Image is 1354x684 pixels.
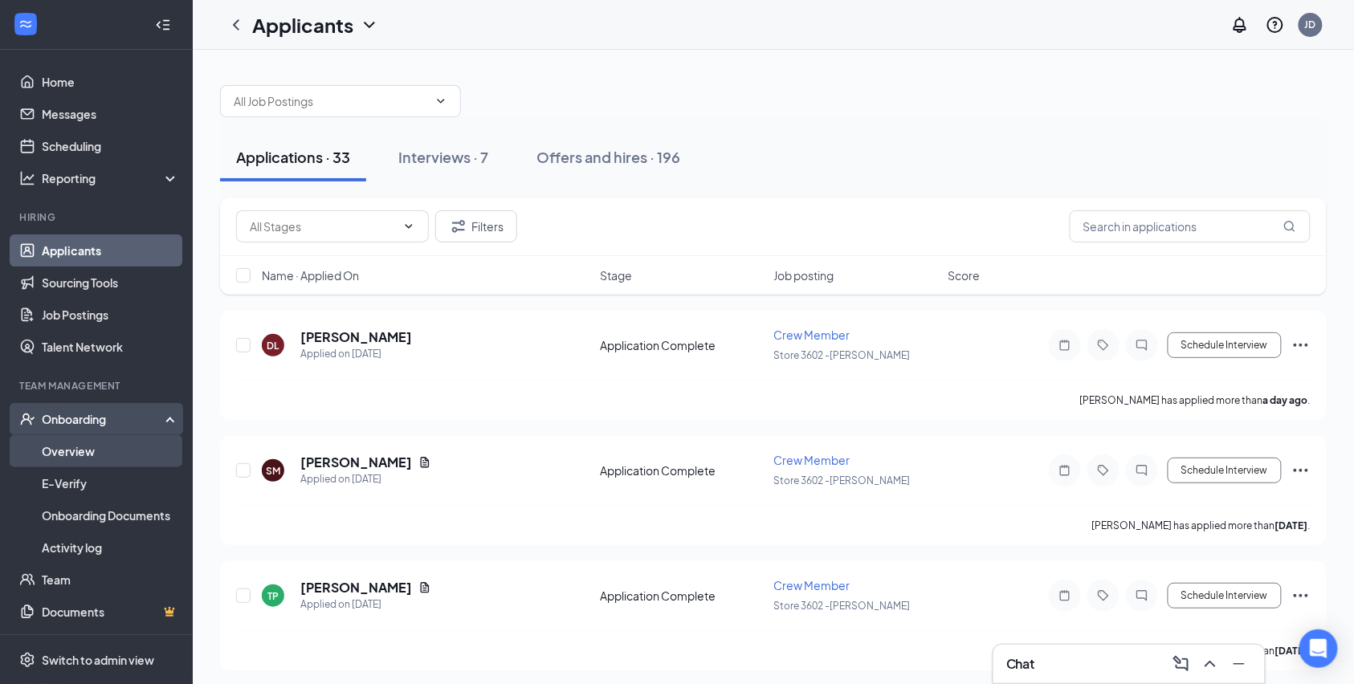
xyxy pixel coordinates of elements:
[774,578,850,592] span: Crew Member
[19,210,176,224] div: Hiring
[600,267,632,283] span: Stage
[1201,654,1220,674] svg: ChevronUp
[42,234,179,267] a: Applicants
[42,531,179,564] a: Activity log
[155,17,171,33] svg: Collapse
[1132,464,1152,477] svg: ChatInactive
[300,471,431,487] div: Applied on [DATE]
[1266,15,1285,35] svg: QuestionInfo
[1275,519,1308,531] b: [DATE]
[1094,464,1113,477] svg: Tag
[774,328,850,342] span: Crew Member
[1055,589,1075,602] svg: Note
[1055,339,1075,352] svg: Note
[42,299,179,331] a: Job Postings
[402,220,415,233] svg: ChevronDown
[42,66,179,98] a: Home
[1230,654,1249,674] svg: Minimize
[42,652,154,668] div: Switch to admin view
[250,218,396,235] input: All Stages
[1230,15,1250,35] svg: Notifications
[19,411,35,427] svg: UserCheck
[300,579,412,596] h5: [PERSON_NAME]
[300,346,412,362] div: Applied on [DATE]
[1132,589,1152,602] svg: ChatInactive
[1070,210,1311,242] input: Search in applications
[1094,589,1113,602] svg: Tag
[42,98,179,130] a: Messages
[42,596,179,628] a: DocumentsCrown
[42,331,179,363] a: Talent Network
[1299,629,1338,668] div: Open Intercom Messenger
[1263,394,1308,406] b: a day ago
[267,589,279,603] div: TP
[774,349,911,361] span: Store 3602 -[PERSON_NAME]
[42,170,180,186] div: Reporting
[1226,651,1252,677] button: Minimize
[1283,220,1296,233] svg: MagnifyingGlass
[398,147,488,167] div: Interviews · 7
[536,147,680,167] div: Offers and hires · 196
[19,379,176,393] div: Team Management
[42,467,179,499] a: E-Verify
[1291,586,1311,605] svg: Ellipses
[42,435,179,467] a: Overview
[418,456,431,469] svg: Document
[1055,464,1075,477] svg: Note
[418,581,431,594] svg: Document
[300,454,412,471] h5: [PERSON_NAME]
[42,499,179,531] a: Onboarding Documents
[42,628,179,660] a: SurveysCrown
[600,462,765,478] div: Application Complete
[1132,339,1152,352] svg: ChatInactive
[1275,645,1308,657] b: [DATE]
[360,15,379,35] svg: ChevronDown
[1080,393,1311,407] p: [PERSON_NAME] has applied more than .
[300,328,412,346] h5: [PERSON_NAME]
[1168,458,1282,483] button: Schedule Interview
[236,147,350,167] div: Applications · 33
[1092,519,1311,532] p: [PERSON_NAME] has applied more than .
[19,170,35,186] svg: Analysis
[1168,332,1282,358] button: Schedule Interview
[226,15,246,35] svg: ChevronLeft
[774,453,850,467] span: Crew Member
[600,337,765,353] div: Application Complete
[1006,655,1035,673] h3: Chat
[948,267,980,283] span: Score
[234,92,428,110] input: All Job Postings
[300,596,431,613] div: Applied on [DATE]
[1291,336,1311,355] svg: Ellipses
[1172,654,1191,674] svg: ComposeMessage
[262,267,359,283] span: Name · Applied On
[1094,339,1113,352] svg: Tag
[449,217,468,236] svg: Filter
[1197,651,1223,677] button: ChevronUp
[252,11,353,39] h1: Applicants
[774,474,911,487] span: Store 3602 -[PERSON_NAME]
[600,588,765,604] div: Application Complete
[774,600,911,612] span: Store 3602 -[PERSON_NAME]
[434,95,447,108] svg: ChevronDown
[42,267,179,299] a: Sourcing Tools
[267,339,279,352] div: DL
[42,564,179,596] a: Team
[1305,18,1316,31] div: JD
[266,464,280,478] div: SM
[1168,651,1194,677] button: ComposeMessage
[1168,583,1282,609] button: Schedule Interview
[18,16,34,32] svg: WorkstreamLogo
[42,411,165,427] div: Onboarding
[1291,461,1311,480] svg: Ellipses
[42,130,179,162] a: Scheduling
[19,652,35,668] svg: Settings
[435,210,517,242] button: Filter Filters
[774,267,834,283] span: Job posting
